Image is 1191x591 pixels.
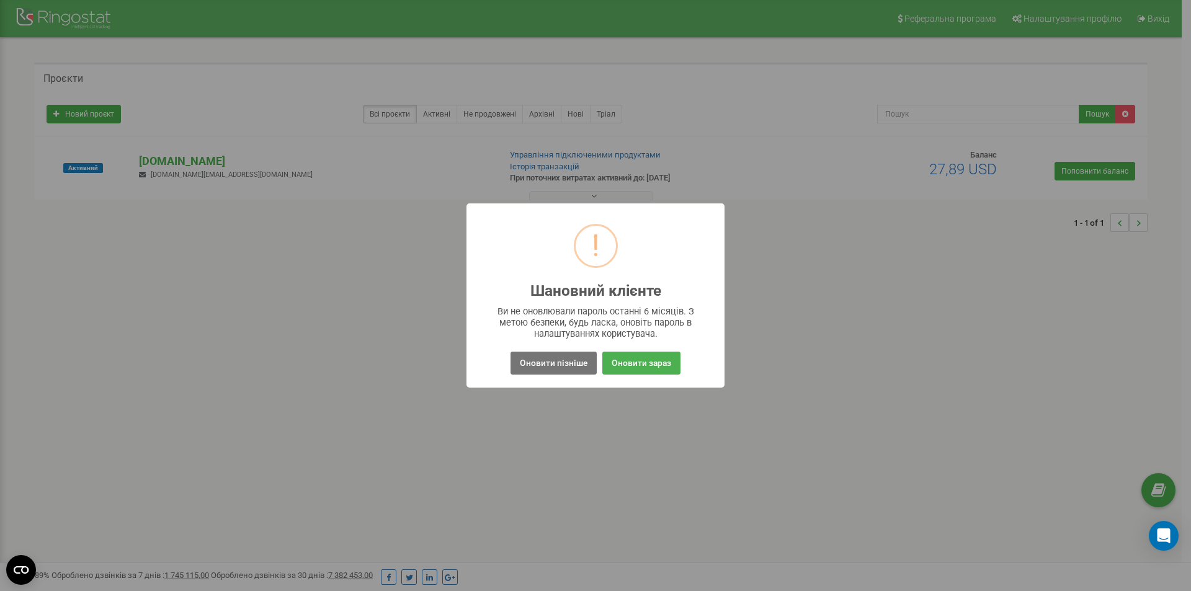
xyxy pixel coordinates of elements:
[592,226,600,266] div: !
[511,352,597,375] button: Оновити пізніше
[491,306,700,339] div: Ви не оновлювали пароль останні 6 місяців. З метою безпеки, будь ласка, оновіть пароль в налаштув...
[1149,521,1179,551] div: Open Intercom Messenger
[6,555,36,585] button: Open CMP widget
[602,352,680,375] button: Оновити зараз
[530,283,661,300] h2: Шановний клієнте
